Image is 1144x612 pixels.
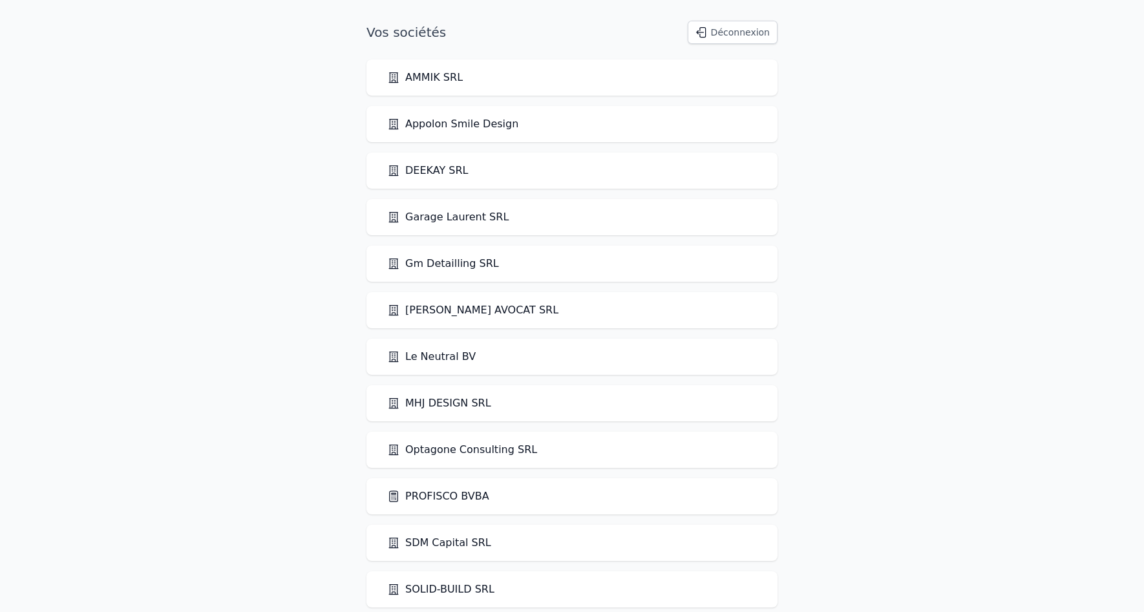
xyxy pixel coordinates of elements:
[387,442,537,458] a: Optagone Consulting SRL
[387,489,489,504] a: PROFISCO BVBA
[387,70,463,85] a: AMMIK SRL
[387,116,518,132] a: Appolon Smile Design
[387,582,494,597] a: SOLID-BUILD SRL
[387,302,558,318] a: [PERSON_NAME] AVOCAT SRL
[688,21,778,44] button: Déconnexion
[387,256,499,271] a: Gm Detailling SRL
[387,209,509,225] a: Garage Laurent SRL
[387,163,469,178] a: DEEKAY SRL
[387,396,491,411] a: MHJ DESIGN SRL
[366,23,446,41] h1: Vos sociétés
[387,535,491,551] a: SDM Capital SRL
[387,349,476,364] a: Le Neutral BV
